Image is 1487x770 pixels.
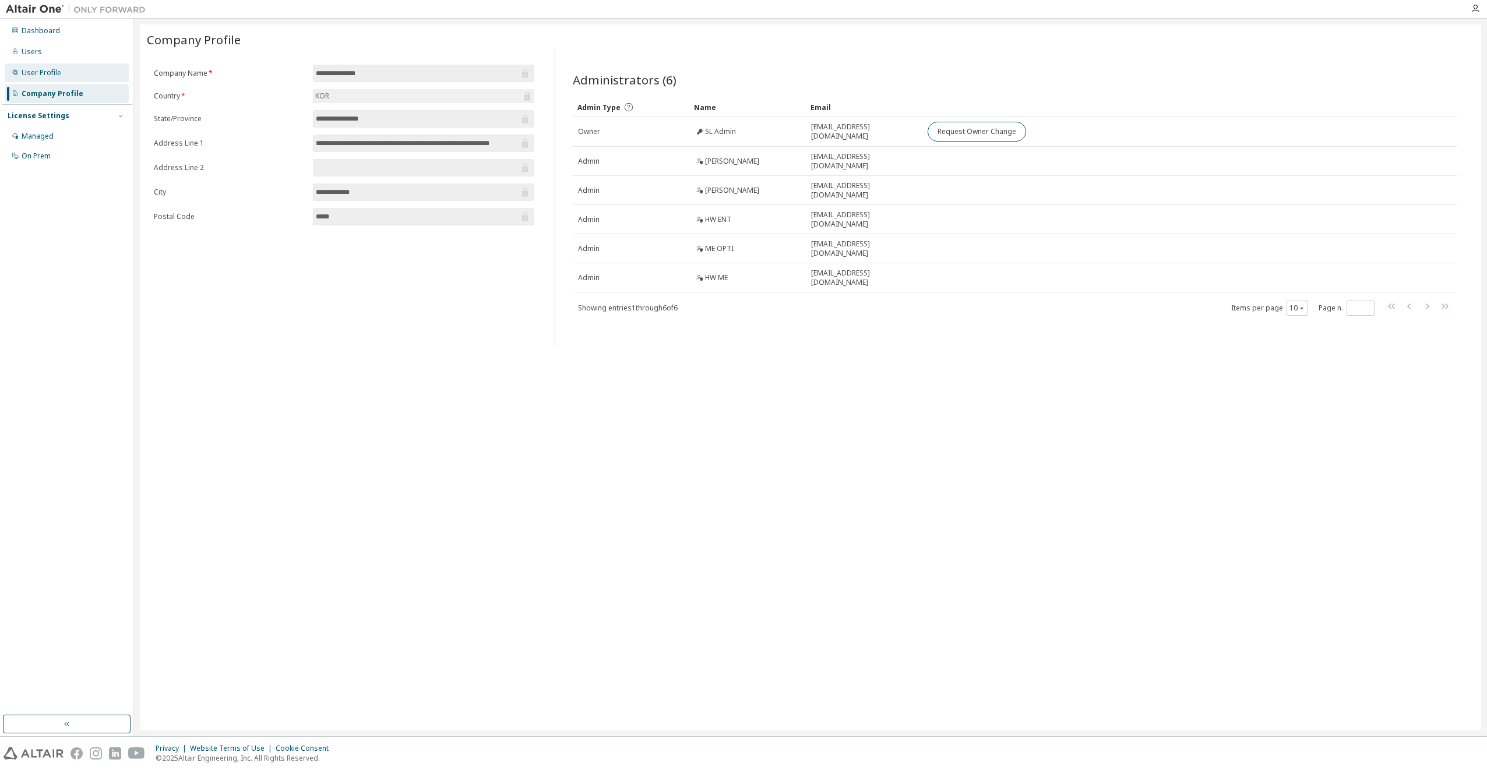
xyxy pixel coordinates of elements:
img: Altair One [6,3,151,15]
span: [PERSON_NAME] [705,186,759,195]
div: Dashboard [22,26,60,36]
label: City [154,188,306,197]
div: Managed [22,132,54,141]
button: Request Owner Change [928,122,1026,142]
div: KOR [313,89,534,103]
label: Country [154,91,306,101]
span: ME OPTI [705,244,734,253]
span: Administrators (6) [573,72,676,88]
span: Admin [578,157,600,166]
span: [PERSON_NAME] [705,157,759,166]
div: User Profile [22,68,61,77]
div: On Prem [22,151,51,161]
span: Admin [578,215,600,224]
label: Address Line 2 [154,163,306,172]
span: [EMAIL_ADDRESS][DOMAIN_NAME] [811,269,917,287]
span: Admin [578,186,600,195]
div: License Settings [8,111,69,121]
span: [EMAIL_ADDRESS][DOMAIN_NAME] [811,239,917,258]
span: [EMAIL_ADDRESS][DOMAIN_NAME] [811,181,917,200]
img: youtube.svg [128,747,145,760]
span: [EMAIL_ADDRESS][DOMAIN_NAME] [811,152,917,171]
span: Admin Type [577,103,621,112]
img: linkedin.svg [109,747,121,760]
label: Address Line 1 [154,139,306,148]
span: Showing entries 1 through 6 of 6 [578,303,678,313]
img: altair_logo.svg [3,747,64,760]
div: Name [694,98,801,116]
span: Company Profile [147,31,241,48]
span: [EMAIL_ADDRESS][DOMAIN_NAME] [811,122,917,141]
span: [EMAIL_ADDRESS][DOMAIN_NAME] [811,210,917,229]
img: facebook.svg [71,747,83,760]
label: Company Name [154,69,306,78]
label: Postal Code [154,212,306,221]
p: © 2025 Altair Engineering, Inc. All Rights Reserved. [156,753,336,763]
span: Admin [578,244,600,253]
button: 10 [1289,303,1305,313]
img: instagram.svg [90,747,102,760]
span: HW ME [705,273,728,282]
div: Website Terms of Use [190,744,276,753]
div: Users [22,47,42,56]
div: Email [811,98,918,116]
span: Page n. [1319,301,1375,316]
div: Cookie Consent [276,744,336,753]
span: Owner [578,127,600,136]
span: HW ENT [705,215,731,224]
label: State/Province [154,114,306,123]
div: Company Profile [22,89,83,98]
div: Privacy [156,744,190,753]
span: Items per page [1231,301,1308,316]
div: KOR [313,90,331,103]
span: SL Admin [705,127,736,136]
span: Admin [578,273,600,282]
